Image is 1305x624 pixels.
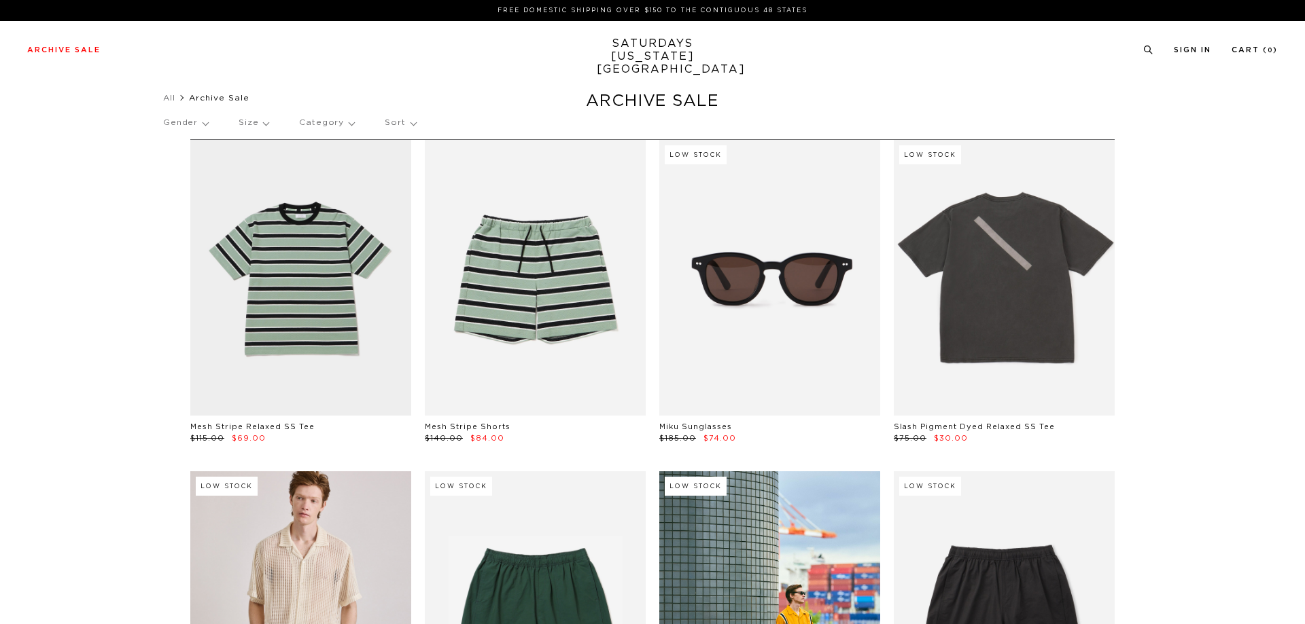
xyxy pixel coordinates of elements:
[470,435,504,442] span: $84.00
[385,107,415,139] p: Sort
[239,107,268,139] p: Size
[894,423,1055,430] a: Slash Pigment Dyed Relaxed SS Tee
[232,435,266,442] span: $69.00
[299,107,354,139] p: Category
[899,145,961,164] div: Low Stock
[163,107,208,139] p: Gender
[430,477,492,496] div: Low Stock
[665,145,727,164] div: Low Stock
[894,435,926,442] span: $75.00
[659,435,696,442] span: $185.00
[189,94,249,102] span: Archive Sale
[33,5,1272,16] p: FREE DOMESTIC SHIPPING OVER $150 TO THE CONTIGUOUS 48 STATES
[934,435,968,442] span: $30.00
[163,94,175,102] a: All
[899,477,961,496] div: Low Stock
[1232,46,1278,54] a: Cart (0)
[659,423,732,430] a: Miku Sunglasses
[597,37,709,76] a: SATURDAYS[US_STATE][GEOGRAPHIC_DATA]
[703,435,736,442] span: $74.00
[425,423,510,430] a: Mesh Stripe Shorts
[196,477,258,496] div: Low Stock
[190,423,315,430] a: Mesh Stripe Relaxed SS Tee
[425,435,463,442] span: $140.00
[1174,46,1211,54] a: Sign In
[665,477,727,496] div: Low Stock
[27,46,101,54] a: Archive Sale
[190,435,224,442] span: $115.00
[1268,48,1273,54] small: 0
